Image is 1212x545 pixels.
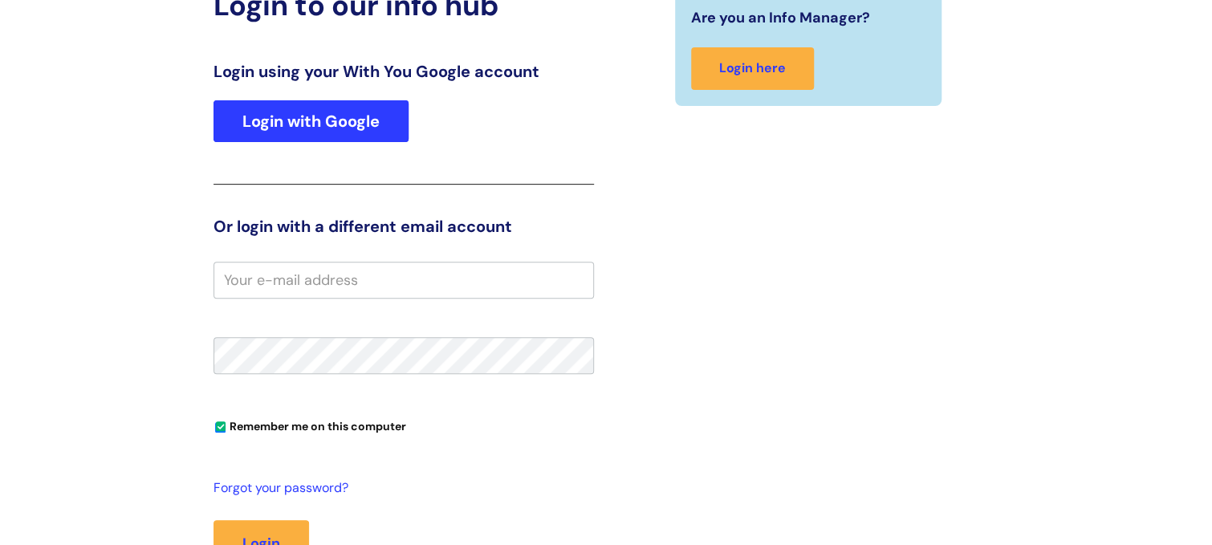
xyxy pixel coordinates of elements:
[215,422,226,433] input: Remember me on this computer
[214,477,586,500] a: Forgot your password?
[691,47,814,90] a: Login here
[214,100,409,142] a: Login with Google
[214,217,594,236] h3: Or login with a different email account
[214,262,594,299] input: Your e-mail address
[214,62,594,81] h3: Login using your With You Google account
[214,416,406,433] label: Remember me on this computer
[691,5,870,31] span: Are you an Info Manager?
[214,413,594,438] div: You can uncheck this option if you're logging in from a shared device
